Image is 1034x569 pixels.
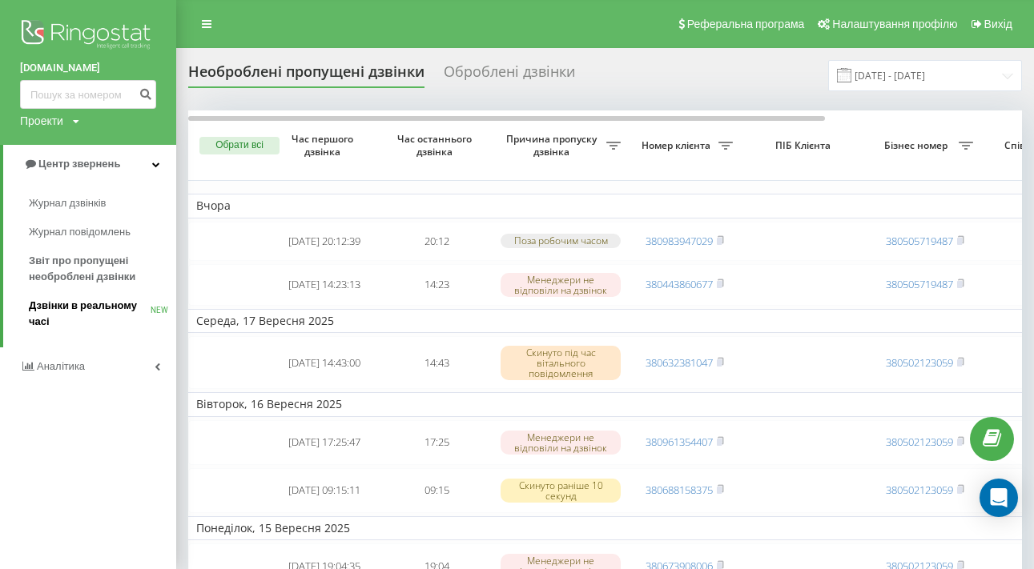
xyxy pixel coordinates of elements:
a: 380502123059 [886,483,953,497]
img: Ringostat logo [20,16,156,56]
a: 380505719487 [886,234,953,248]
div: Скинуто раніше 10 секунд [501,479,621,503]
a: [DOMAIN_NAME] [20,60,156,76]
td: [DATE] 09:15:11 [268,468,380,513]
span: Вихід [984,18,1012,30]
a: 380632381047 [646,355,713,370]
div: Open Intercom Messenger [980,479,1018,517]
span: Час першого дзвінка [281,133,368,158]
td: 20:12 [380,222,493,261]
td: [DATE] 14:43:00 [268,336,380,389]
a: 380502123059 [886,435,953,449]
td: [DATE] 14:23:13 [268,264,380,307]
td: 14:23 [380,264,493,307]
span: Журнал повідомлень [29,224,131,240]
span: Звіт про пропущені необроблені дзвінки [29,253,168,285]
a: 380688158375 [646,483,713,497]
td: 09:15 [380,468,493,513]
span: Реферальна програма [687,18,805,30]
div: Поза робочим часом [501,234,621,247]
div: Проекти [20,113,63,129]
input: Пошук за номером [20,80,156,109]
td: 14:43 [380,336,493,389]
a: Журнал повідомлень [29,218,176,246]
span: Дзвінки в реальному часі [29,298,151,330]
button: Обрати всі [199,137,280,154]
div: Скинуто під час вітального повідомлення [501,346,621,381]
span: Журнал дзвінків [29,195,106,211]
td: [DATE] 20:12:39 [268,222,380,261]
span: Аналiтика [37,360,85,372]
span: Номер клієнта [637,139,718,152]
div: Необроблені пропущені дзвінки [188,63,424,88]
span: Налаштування профілю [832,18,957,30]
a: Журнал дзвінків [29,189,176,218]
span: Бізнес номер [877,139,959,152]
a: Дзвінки в реальному часіNEW [29,291,176,336]
div: Менеджери не відповіли на дзвінок [501,431,621,455]
a: 380502123059 [886,355,953,370]
a: 380505719487 [886,277,953,291]
span: Центр звернень [38,158,120,170]
div: Оброблені дзвінки [444,63,575,88]
span: Причина пропуску дзвінка [501,133,606,158]
span: Час останнього дзвінка [393,133,480,158]
div: Менеджери не відповіли на дзвінок [501,273,621,297]
a: 380983947029 [646,234,713,248]
a: 380443860677 [646,277,713,291]
td: 17:25 [380,420,493,465]
a: 380961354407 [646,435,713,449]
a: Звіт про пропущені необроблені дзвінки [29,246,176,291]
td: [DATE] 17:25:47 [268,420,380,465]
span: ПІБ Клієнта [754,139,855,152]
a: Центр звернень [3,145,176,183]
